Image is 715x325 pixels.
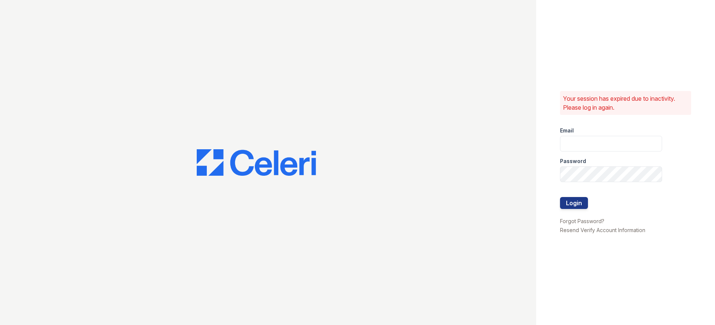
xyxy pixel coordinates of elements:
img: CE_Logo_Blue-a8612792a0a2168367f1c8372b55b34899dd931a85d93a1a3d3e32e68fde9ad4.png [197,149,316,176]
p: Your session has expired due to inactivity. Please log in again. [563,94,688,112]
button: Login [560,197,588,209]
a: Forgot Password? [560,218,604,224]
label: Password [560,157,586,165]
label: Email [560,127,574,134]
a: Resend Verify Account Information [560,227,645,233]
